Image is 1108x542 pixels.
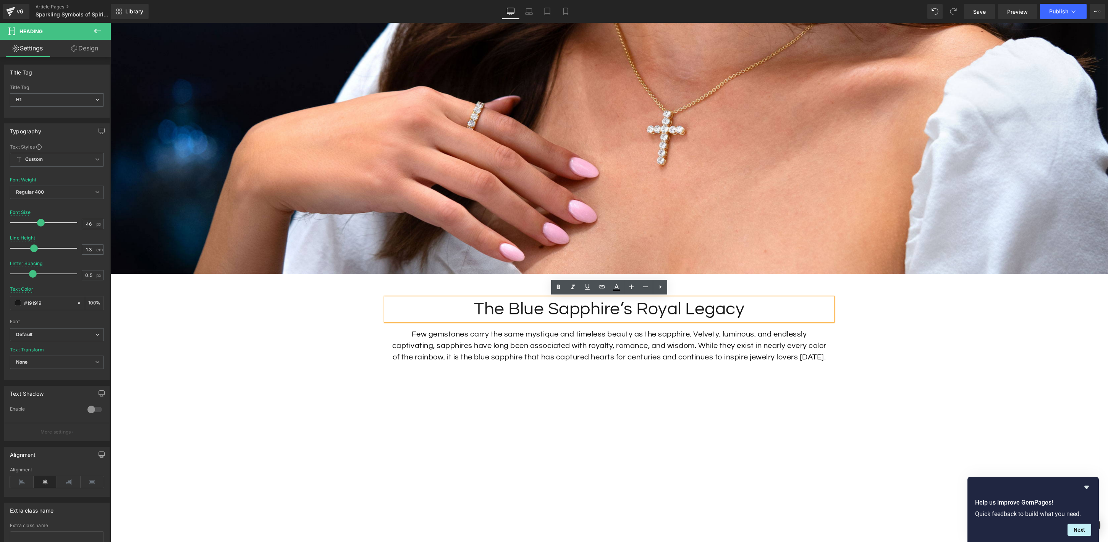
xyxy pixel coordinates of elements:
[96,222,103,227] span: px
[25,156,43,163] b: Custom
[10,503,53,514] div: Extra class name
[1082,483,1091,492] button: Hide survey
[975,483,1091,536] div: Help us improve GemPages!
[125,8,143,15] span: Library
[16,359,28,365] b: None
[1068,524,1091,536] button: Next question
[10,523,104,528] div: Extra class name
[16,189,44,195] b: Regular 400
[973,8,986,16] span: Save
[10,447,36,458] div: Alignment
[36,4,123,10] a: Article Pages
[16,97,21,102] b: H1
[10,319,104,324] div: Font
[10,124,41,134] div: Typography
[3,4,29,19] a: v6
[1040,4,1087,19] button: Publish
[15,6,25,16] div: v6
[111,4,149,19] a: New Library
[96,273,103,278] span: px
[24,299,73,307] input: Color
[556,4,575,19] a: Mobile
[520,4,538,19] a: Laptop
[927,4,943,19] button: Undo
[5,423,109,441] button: More settings
[10,177,36,183] div: Font Weight
[10,347,44,353] div: Text Transform
[10,286,33,292] div: Text Color
[281,306,717,340] p: Few gemstones carry the same mystique and timeless beauty as the sapphire. Velvety, luminous, and...
[10,85,104,90] div: Title Tag
[36,11,109,18] span: Sparkling Symbols of Spirituality
[10,467,104,472] div: Alignment
[85,296,104,310] div: %
[10,65,32,76] div: Title Tag
[16,332,32,338] i: Default
[501,4,520,19] a: Desktop
[975,510,1091,518] p: Quick feedback to build what you need.
[19,28,43,34] span: Heading
[1007,8,1028,16] span: Preview
[1090,4,1105,19] button: More
[538,4,556,19] a: Tablet
[998,4,1037,19] a: Preview
[10,386,44,397] div: Text Shadow
[10,261,43,266] div: Letter Spacing
[57,40,112,57] a: Design
[10,210,31,215] div: Font Size
[1049,8,1068,15] span: Publish
[10,406,80,414] div: Enable
[275,275,722,298] h1: The Blue Sapphire’s Royal Legacy
[40,429,71,435] p: More settings
[975,498,1091,507] h2: Help us improve GemPages!
[10,144,104,150] div: Text Styles
[10,235,35,241] div: Line Height
[946,4,961,19] button: Redo
[96,247,103,252] span: em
